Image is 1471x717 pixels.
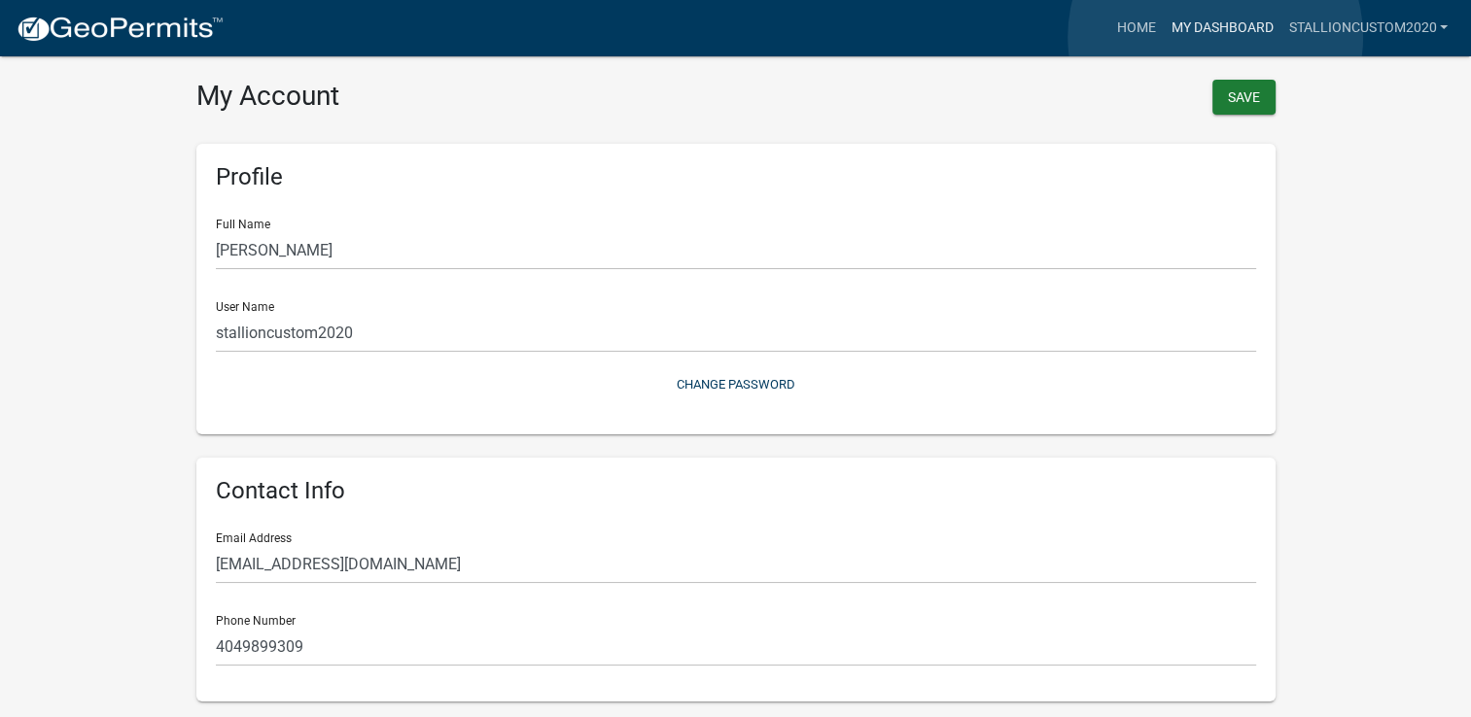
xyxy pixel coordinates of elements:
h6: Contact Info [216,477,1256,505]
h6: Profile [216,163,1256,191]
button: Change Password [216,368,1256,400]
button: Save [1212,80,1276,115]
a: stallioncustom2020 [1280,10,1455,47]
a: My Dashboard [1163,10,1280,47]
a: Home [1108,10,1163,47]
h3: My Account [196,80,721,113]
